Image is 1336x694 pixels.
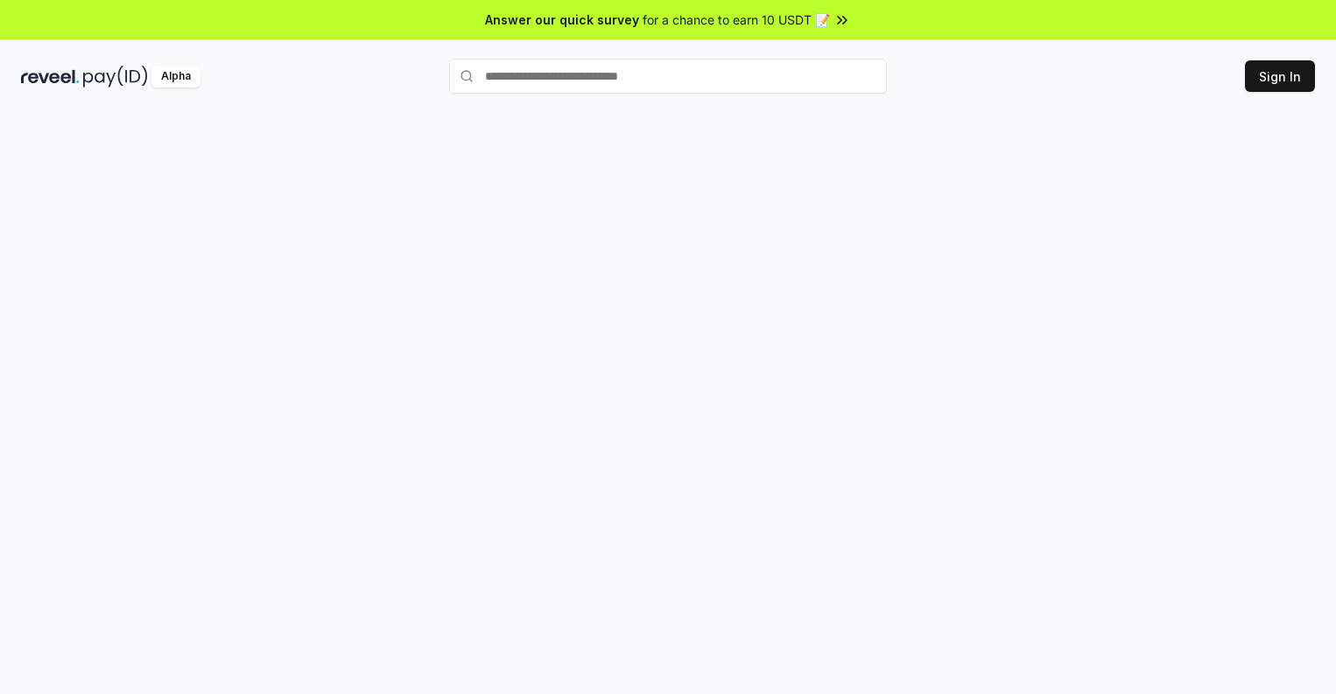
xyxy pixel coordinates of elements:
[485,11,639,29] span: Answer our quick survey
[21,66,80,88] img: reveel_dark
[83,66,148,88] img: pay_id
[643,11,830,29] span: for a chance to earn 10 USDT 📝
[1245,60,1315,92] button: Sign In
[151,66,200,88] div: Alpha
